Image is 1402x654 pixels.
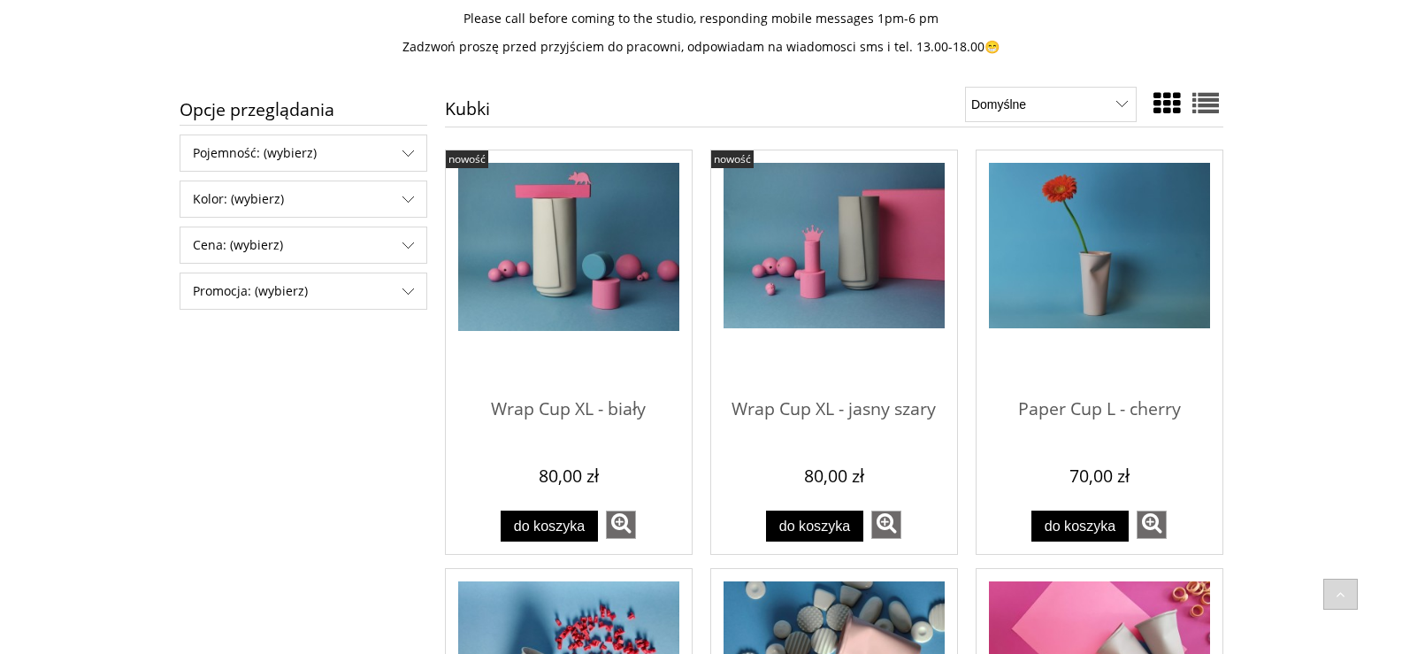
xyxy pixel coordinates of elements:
span: Opcje przeglądania [180,94,427,125]
select: Sortuj wg [965,87,1136,122]
span: Do koszyka [1045,518,1116,534]
em: 80,00 zł [804,464,864,488]
em: 80,00 zł [539,464,599,488]
a: Widok pełny [1192,85,1219,121]
span: Wrap Cup XL - biały [458,384,679,437]
a: Przejdź do produktu Wrap Cup XL - biały [458,163,679,384]
a: Przejdź do produktu Paper Cup L - cherry [989,163,1210,384]
a: Wrap Cup XL - biały [458,384,679,454]
div: Filtruj [180,135,427,172]
a: zobacz więcej [871,511,901,539]
span: Paper Cup L - cherry [989,384,1210,437]
a: Widok ze zdjęciem [1153,85,1180,121]
div: Filtruj [180,273,427,310]
img: Wrap Cup XL - biały [458,163,679,332]
span: nowość [714,151,751,166]
img: Wrap Cup XL - jasny szary [724,163,945,329]
a: zobacz więcej [1137,511,1167,539]
h1: Kubki [445,100,490,127]
em: 70,00 zł [1069,464,1130,488]
span: Wrap Cup XL - jasny szary [724,384,945,437]
p: Zadzwoń proszę przed przyjściem do pracowni, odpowiadam na wiadomosci sms i tel. 13.00-18.00😁 [180,39,1223,55]
span: Do koszyka [514,518,586,534]
button: Do koszyka Wrap Cup XL - biały [501,511,598,542]
button: Do koszyka Wrap Cup XL - jasny szary [766,511,863,542]
span: Cena: (wybierz) [180,227,426,263]
a: Przejdź do produktu Wrap Cup XL - jasny szary [724,163,945,384]
span: Kolor: (wybierz) [180,181,426,217]
img: Paper Cup L - cherry [989,163,1210,329]
span: Pojemność: (wybierz) [180,135,426,171]
p: Please call before coming to the studio, responding mobile messages 1pm-6 pm [180,11,1223,27]
span: Promocja: (wybierz) [180,273,426,309]
span: nowość [448,151,486,166]
div: Filtruj [180,181,427,218]
div: Filtruj [180,227,427,264]
a: Paper Cup L - cherry [989,384,1210,454]
a: Wrap Cup XL - jasny szary [724,384,945,454]
a: zobacz więcej [606,511,636,539]
span: Do koszyka [779,518,851,534]
button: Do koszyka Paper Cup L - cherry [1031,511,1129,542]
